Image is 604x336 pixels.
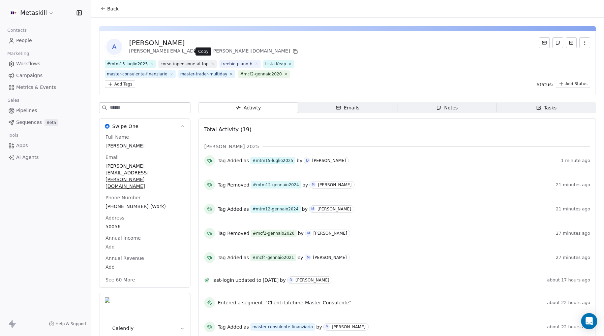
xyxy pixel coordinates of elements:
[547,277,590,283] span: about 17 hours ago
[266,299,352,306] span: "Clienti Lifetime-Master Consulente"
[316,324,322,330] span: by
[318,207,351,211] div: [PERSON_NAME]
[312,158,346,163] div: [PERSON_NAME]
[436,104,458,111] div: Notes
[218,299,263,306] span: Entered a segment
[49,321,87,327] a: Help & Support
[221,61,252,67] div: freebie-piano-b
[105,264,184,270] span: Add
[547,300,590,305] span: about 22 hours ago
[5,130,21,140] span: Tools
[20,8,47,17] span: Metaskill
[536,104,557,111] div: Tasks
[307,231,310,236] div: M
[235,277,261,283] span: updated to
[104,255,145,262] span: Annual Revenue
[198,49,209,54] p: Copy
[104,154,120,161] span: Email
[280,277,286,283] span: by
[218,230,249,237] span: Tag Removed
[56,321,87,327] span: Help & Support
[244,324,249,330] span: as
[263,277,278,283] span: [DATE]
[44,119,58,126] span: Beta
[104,194,142,201] span: Phone Number
[4,48,32,59] span: Marketing
[16,154,39,161] span: AI Agents
[16,37,32,44] span: People
[16,84,56,91] span: Metrics & Events
[253,230,295,236] div: #mcf2-gennaio2020
[252,206,299,212] div: #mtm12-gennaio2024
[105,124,110,129] img: Swipe One
[101,274,139,286] button: See 60 More
[5,82,85,93] a: Metrics & Events
[5,105,85,116] a: Pipelines
[112,123,139,130] span: Swipe One
[5,95,22,105] span: Sales
[297,157,302,164] span: by
[332,325,365,329] div: [PERSON_NAME]
[104,214,126,221] span: Address
[326,324,329,330] div: M
[311,206,314,212] div: M
[105,223,184,230] span: 50056
[537,81,553,88] span: Status:
[218,254,242,261] span: Tag Added
[218,324,242,330] span: Tag Added
[218,157,242,164] span: Tag Added
[297,254,303,261] span: by
[204,126,251,133] span: Total Activity (19)
[5,117,85,128] a: SequencesBeta
[561,158,590,163] span: 1 minute ago
[16,107,37,114] span: Pipelines
[581,313,597,329] div: Open Intercom Messenger
[307,255,310,260] div: M
[318,182,352,187] div: [PERSON_NAME]
[106,39,122,55] span: A
[8,7,55,19] button: Metaskill
[16,60,40,67] span: Workflows
[160,61,208,67] div: corso-inpensione-al-top
[107,5,119,12] span: Back
[180,71,228,77] div: master-trader-multiday
[556,206,590,212] span: 21 minutes ago
[218,181,249,188] span: Tag Removed
[212,277,234,283] span: last-login
[204,143,259,150] span: [PERSON_NAME] 2025
[16,119,42,126] span: Sequences
[104,134,130,140] span: Full Name
[313,255,347,260] div: [PERSON_NAME]
[313,231,347,236] div: [PERSON_NAME]
[302,181,308,188] span: by
[105,243,184,250] span: Add
[96,3,123,15] button: Back
[244,254,249,261] span: as
[556,182,590,188] span: 21 minutes ago
[556,80,590,88] button: Add Status
[104,235,142,241] span: Annual Income
[107,71,168,77] div: master-consulente-finanziario
[16,72,42,79] span: Campaigns
[5,140,85,151] a: Apps
[129,38,299,47] div: [PERSON_NAME]
[4,25,30,35] span: Contacts
[556,255,590,260] span: 27 minutes ago
[556,231,590,236] span: 27 minutes ago
[240,71,282,77] div: #mcf2-gennaio2020
[99,119,190,134] button: Swipe OneSwipe One
[105,203,184,210] span: [PHONE_NUMBER] (Work)
[336,104,359,111] div: Emails
[107,61,148,67] div: #mtm15-luglio2025
[252,255,294,261] div: #mcf4-gennaio2021
[265,61,286,67] div: Lista Keap
[306,158,309,163] div: D
[99,134,190,287] div: Swipe OneSwipe One
[5,35,85,46] a: People
[252,324,313,330] div: master-consulente-finanziario
[5,58,85,69] a: Workflows
[244,157,249,164] span: as
[5,152,85,163] a: AI Agents
[112,325,134,332] span: Calendly
[312,182,315,188] div: M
